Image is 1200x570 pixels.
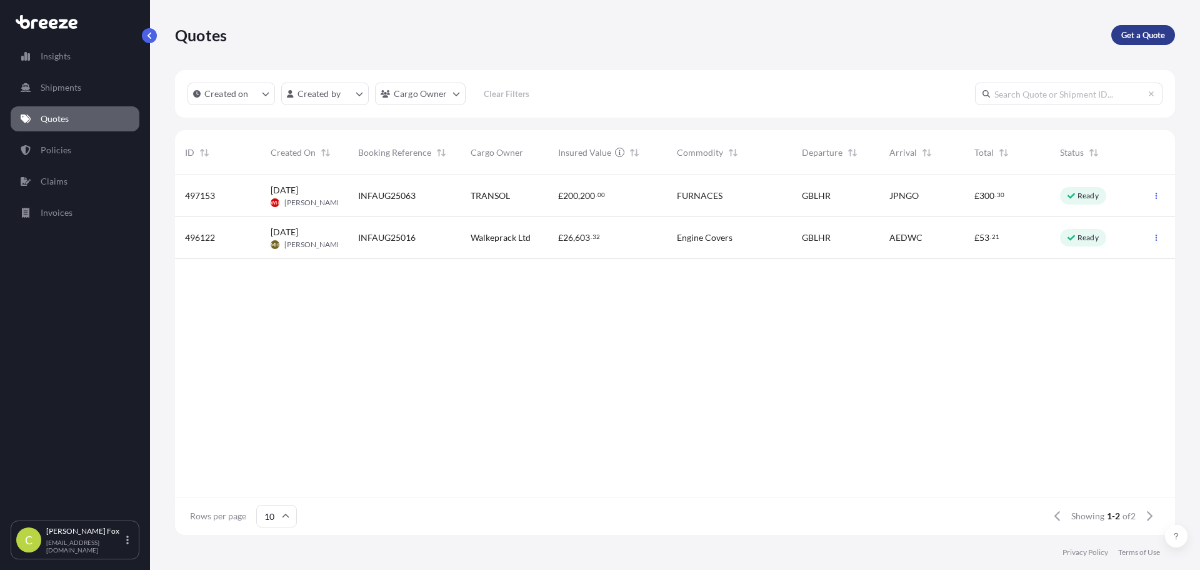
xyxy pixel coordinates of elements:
[187,83,275,105] button: createdOn Filter options
[46,526,124,536] p: [PERSON_NAME] Fox
[11,200,139,225] a: Invoices
[1077,233,1099,243] p: Ready
[1077,191,1099,201] p: Ready
[375,83,466,105] button: cargoOwner Filter options
[677,146,723,159] span: Commodity
[394,88,447,100] p: Cargo Owner
[1071,510,1104,522] span: Showing
[41,175,67,188] p: Claims
[271,226,298,238] span: [DATE]
[271,184,298,196] span: [DATE]
[175,25,227,45] p: Quotes
[1060,146,1084,159] span: Status
[889,146,917,159] span: Arrival
[558,146,611,159] span: Insured Value
[484,88,529,100] p: Clear Filters
[11,75,139,100] a: Shipments
[471,146,523,159] span: Cargo Owner
[284,240,344,250] span: [PERSON_NAME]
[596,193,597,197] span: .
[197,145,212,160] button: Sort
[580,191,595,200] span: 200
[975,83,1162,105] input: Search Quote or Shipment ID...
[358,146,431,159] span: Booking Reference
[1118,547,1160,557] a: Terms of Use
[1086,145,1101,160] button: Sort
[41,50,71,63] p: Insights
[284,198,344,208] span: [PERSON_NAME]
[563,191,578,200] span: 200
[677,232,732,244] span: Engine Covers
[979,233,989,242] span: 53
[185,190,215,202] span: 497153
[573,233,575,242] span: ,
[185,146,194,159] span: ID
[1121,29,1165,41] p: Get a Quote
[472,84,542,104] button: Clear Filters
[41,81,81,94] p: Shipments
[271,196,279,209] span: WH
[46,539,124,554] p: [EMAIL_ADDRESS][DOMAIN_NAME]
[992,235,999,239] span: 21
[592,235,600,239] span: 32
[802,146,842,159] span: Departure
[558,233,563,242] span: £
[471,190,510,202] span: TRANSOL
[563,233,573,242] span: 26
[575,233,590,242] span: 603
[974,233,979,242] span: £
[318,145,333,160] button: Sort
[591,235,592,239] span: .
[997,193,1004,197] span: 30
[297,88,341,100] p: Created by
[41,144,71,156] p: Policies
[677,190,722,202] span: FURNACES
[271,238,279,251] span: MH
[281,83,369,105] button: createdBy Filter options
[358,190,416,202] span: INFAUG25063
[889,190,919,202] span: JPNGO
[726,145,741,160] button: Sort
[1062,547,1108,557] a: Privacy Policy
[434,145,449,160] button: Sort
[185,232,215,244] span: 496122
[990,235,991,239] span: .
[41,206,72,219] p: Invoices
[11,138,139,163] a: Policies
[11,169,139,194] a: Claims
[845,145,860,160] button: Sort
[25,534,32,546] span: C
[1107,510,1120,522] span: 1-2
[995,193,996,197] span: .
[190,510,246,522] span: Rows per page
[204,88,249,100] p: Created on
[1111,25,1175,45] a: Get a Quote
[1122,510,1136,522] span: of 2
[974,146,994,159] span: Total
[889,232,922,244] span: AEDWC
[11,44,139,69] a: Insights
[41,113,69,125] p: Quotes
[974,191,979,200] span: £
[11,106,139,131] a: Quotes
[919,145,934,160] button: Sort
[358,232,416,244] span: INFAUG25016
[802,232,831,244] span: GBLHR
[627,145,642,160] button: Sort
[996,145,1011,160] button: Sort
[558,191,563,200] span: £
[271,146,316,159] span: Created On
[802,190,831,202] span: GBLHR
[597,193,605,197] span: 00
[578,191,580,200] span: ,
[471,232,531,244] span: Walkeprack Ltd
[979,191,994,200] span: 300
